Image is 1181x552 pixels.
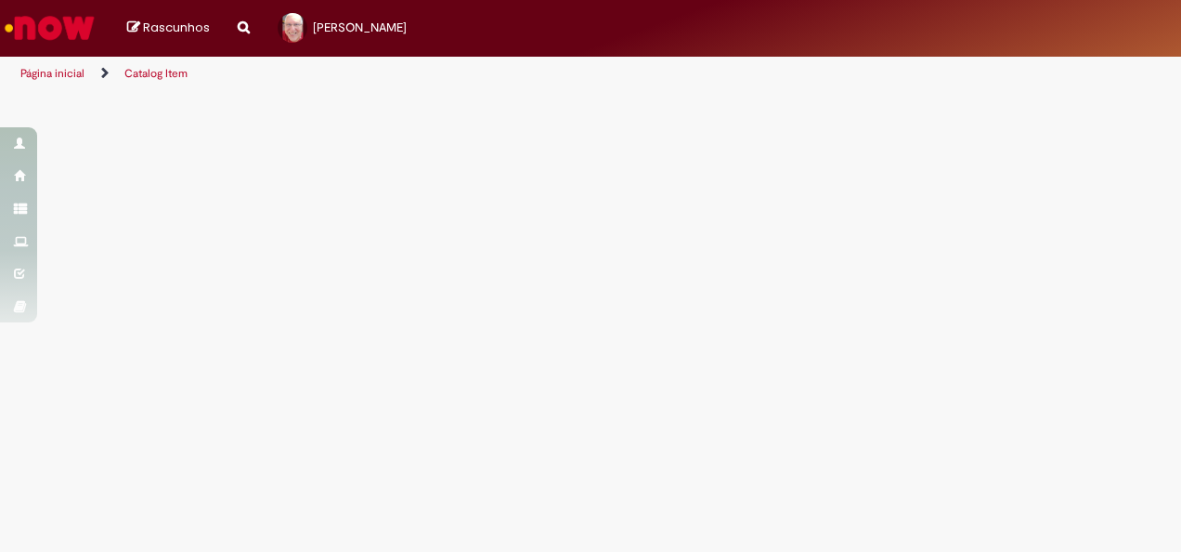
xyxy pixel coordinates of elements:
span: Rascunhos [143,19,210,36]
a: Catalog Item [124,66,188,81]
span: [PERSON_NAME] [313,20,407,35]
ul: Trilhas de página [14,57,773,91]
img: ServiceNow [2,9,97,46]
a: Página inicial [20,66,84,81]
a: Rascunhos [127,20,210,37]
